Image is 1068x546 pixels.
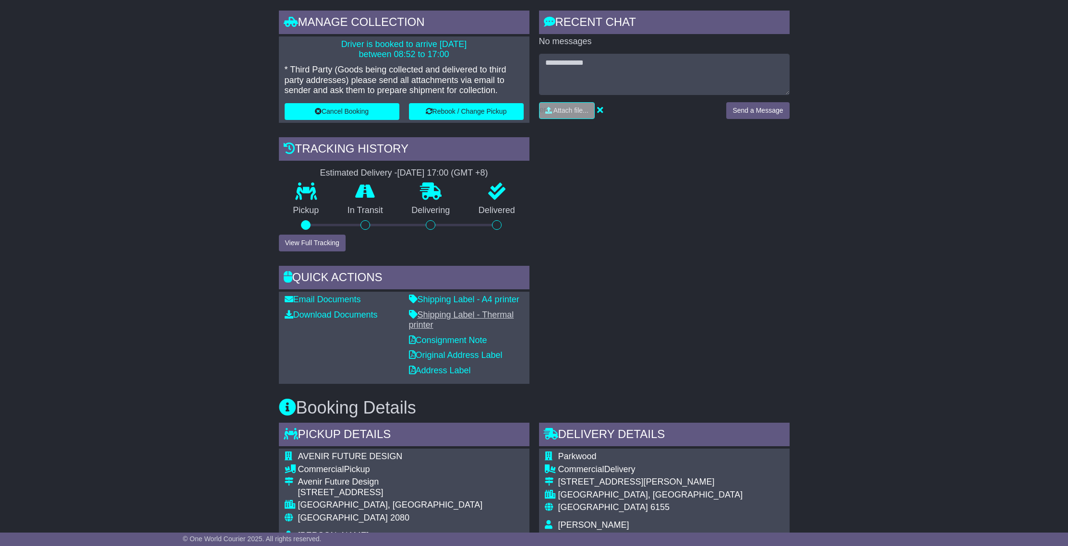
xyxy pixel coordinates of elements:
[279,398,790,417] h3: Booking Details
[409,103,524,120] button: Rebook / Change Pickup
[285,295,361,304] a: Email Documents
[397,205,465,216] p: Delivering
[409,350,503,360] a: Original Address Label
[279,235,346,251] button: View Full Tracking
[279,11,529,36] div: Manage collection
[298,477,483,487] div: Avenir Future Design
[279,423,529,449] div: Pickup Details
[390,513,409,522] span: 2080
[558,520,629,530] span: [PERSON_NAME]
[558,464,604,474] span: Commercial
[279,137,529,163] div: Tracking history
[298,487,483,498] div: [STREET_ADDRESS]
[558,451,597,461] span: Parkwood
[539,423,790,449] div: Delivery Details
[539,11,790,36] div: RECENT CHAT
[558,477,743,487] div: [STREET_ADDRESS][PERSON_NAME]
[183,535,322,543] span: © One World Courier 2025. All rights reserved.
[558,464,743,475] div: Delivery
[397,168,488,178] div: [DATE] 17:00 (GMT +8)
[558,502,648,512] span: [GEOGRAPHIC_DATA]
[279,205,334,216] p: Pickup
[409,295,519,304] a: Shipping Label - A4 printer
[279,266,529,292] div: Quick Actions
[298,531,369,540] span: [PERSON_NAME]
[409,310,514,330] a: Shipping Label - Thermal printer
[298,464,483,475] div: Pickup
[726,102,789,119] button: Send a Message
[298,513,388,522] span: [GEOGRAPHIC_DATA]
[298,464,344,474] span: Commercial
[285,65,524,96] p: * Third Party (Goods being collected and delivered to third party addresses) please send all atta...
[409,335,487,345] a: Consignment Note
[464,205,529,216] p: Delivered
[539,36,790,47] p: No messages
[333,205,397,216] p: In Transit
[285,310,378,320] a: Download Documents
[285,39,524,60] p: Driver is booked to arrive [DATE] between 08:52 to 17:00
[285,103,399,120] button: Cancel Booking
[298,451,403,461] span: AVENIR FUTURE DESIGN
[558,490,743,500] div: [GEOGRAPHIC_DATA], [GEOGRAPHIC_DATA]
[298,500,483,510] div: [GEOGRAPHIC_DATA], [GEOGRAPHIC_DATA]
[650,502,670,512] span: 6155
[279,168,529,178] div: Estimated Delivery -
[409,366,471,375] a: Address Label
